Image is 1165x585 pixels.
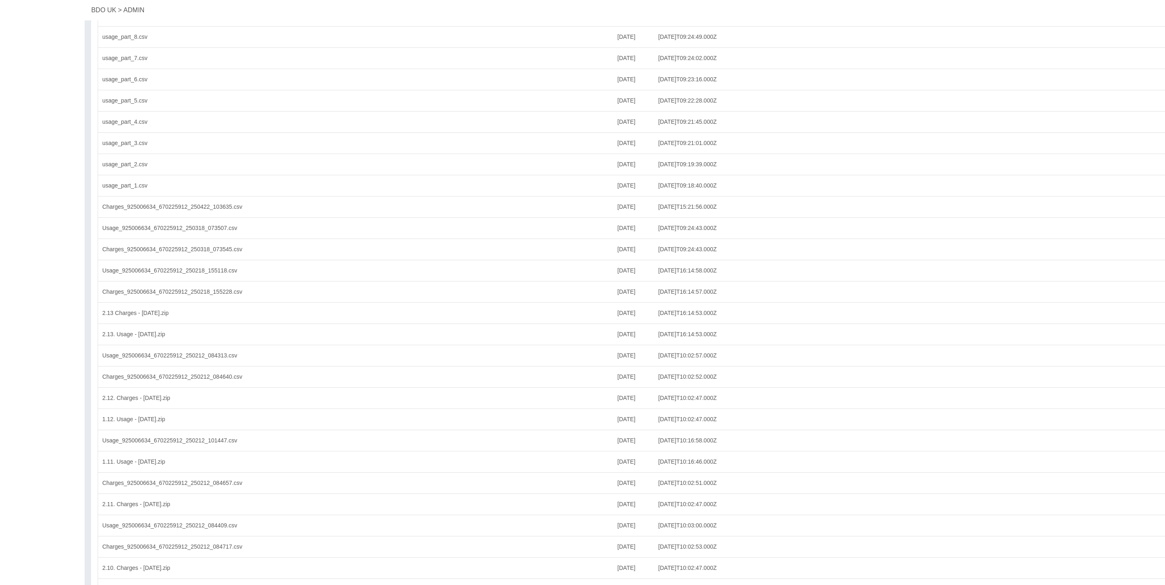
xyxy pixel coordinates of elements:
div: usage_part_7.csv [98,47,613,69]
div: 06/05/2025 [613,111,654,132]
a: BDO UK [91,5,116,15]
div: 06/05/2025 [613,47,654,69]
div: 06/05/2025 [613,132,654,154]
div: Charges_925006634_670225912_250218_155228.csv [98,281,613,302]
div: 20/11/2024 [613,493,654,515]
div: 20/12/2024 [613,345,654,366]
div: 20/12/2024 [613,387,654,409]
div: Charges_925006634_670225912_250422_103635.csv [98,196,613,217]
div: 1.11. Usage - Nov 24.zip [98,451,613,472]
div: 2.13 Charges - Jan 25.zip [98,302,613,324]
div: Usage_925006634_670225912_250318_073507.csv [98,217,613,239]
div: 20/10/2024 [613,557,654,578]
div: 20/11/2024 [613,430,654,451]
div: Usage_925006634_670225912_250218_155118.csv [98,260,613,281]
div: 18/03/2025 [613,239,654,260]
div: 20/10/2024 [613,536,654,557]
div: 20/12/2024 [613,366,654,387]
div: 2.12. Charges - Dec 24.zip [98,387,613,409]
div: 1.12. Usage - Dec 24.zip [98,409,613,430]
div: 20/11/2024 [613,451,654,472]
div: 18/03/2025 [613,217,654,239]
div: usage_part_1.csv [98,175,613,196]
div: 20/10/2024 [613,515,654,536]
div: 06/05/2025 [613,175,654,196]
div: 06/05/2025 [613,26,654,47]
div: usage_part_6.csv [98,69,613,90]
div: 20/01/2025 [613,324,654,345]
div: 20/01/2025 [613,302,654,324]
div: usage_part_5.csv [98,90,613,111]
div: usage_part_4.csv [98,111,613,132]
div: Charges_925006634_670225912_250212_084657.csv [98,472,613,493]
p: > [118,5,122,15]
div: 20/01/2025 [613,281,654,302]
div: 06/05/2025 [613,69,654,90]
div: Usage_925006634_670225912_250212_084409.csv [98,515,613,536]
div: 20/12/2024 [613,409,654,430]
div: Usage_925006634_670225912_250212_084313.csv [98,345,613,366]
div: usage_part_3.csv [98,132,613,154]
div: 2.13. Usage - Jan 25.zip [98,324,613,345]
div: 06/05/2025 [613,154,654,175]
div: 2.11. Charges - Nov 24.zip [98,493,613,515]
div: 20/01/2025 [613,260,654,281]
div: 2.10. Charges - Oct 24.zip [98,557,613,578]
div: usage_part_8.csv [98,26,613,47]
div: 06/05/2025 [613,90,654,111]
div: Charges_925006634_670225912_250212_084717.csv [98,536,613,557]
a: ADMIN [123,5,145,15]
div: Charges_925006634_670225912_250318_073545.csv [98,239,613,260]
div: Charges_925006634_670225912_250212_084640.csv [98,366,613,387]
div: 03/05/2025 [613,196,654,217]
div: Usage_925006634_670225912_250212_101447.csv [98,430,613,451]
div: usage_part_2.csv [98,154,613,175]
div: 20/11/2024 [613,472,654,493]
